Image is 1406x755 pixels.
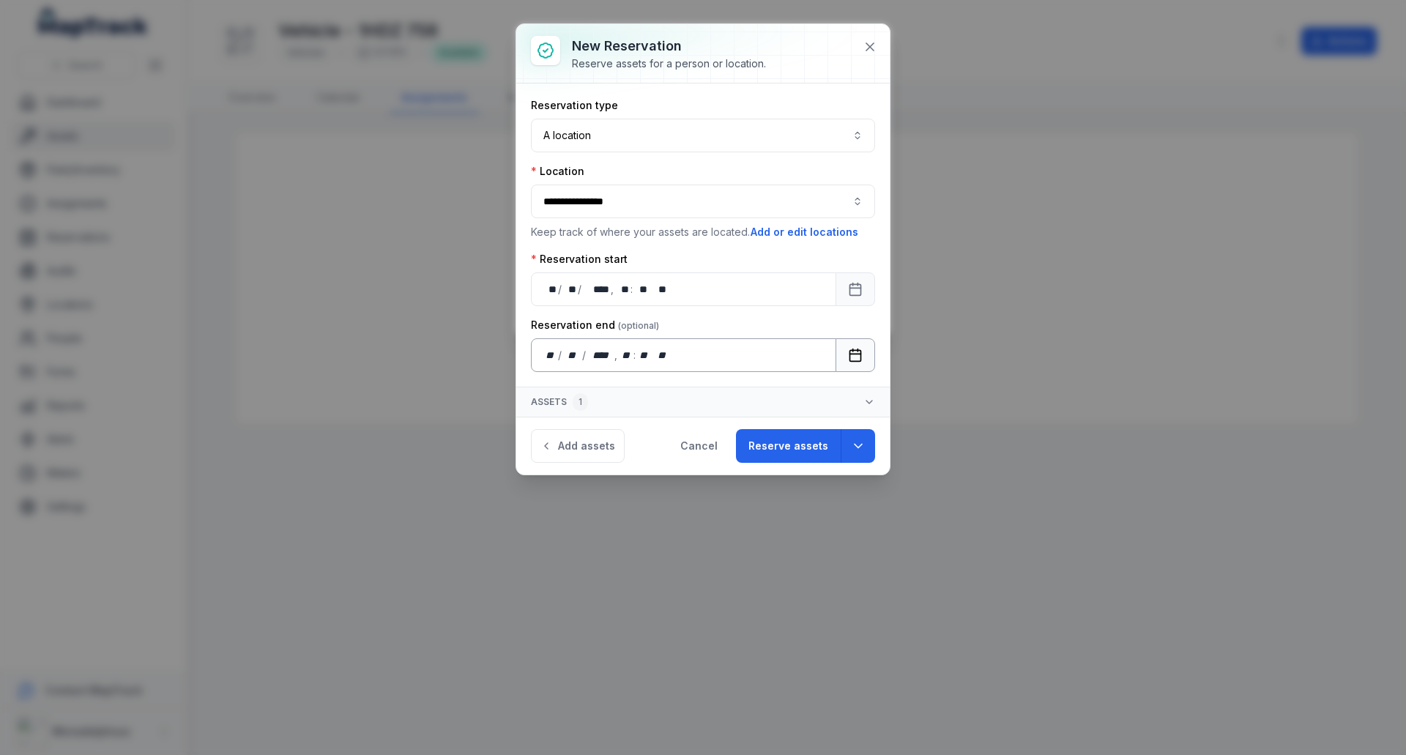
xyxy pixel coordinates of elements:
div: : [631,282,634,297]
label: Reservation start [531,252,628,267]
span: Assets [531,393,588,411]
button: Calendar [836,272,875,306]
button: Cancel [668,429,730,463]
div: hour, [619,348,633,362]
div: day, [543,348,558,362]
div: , [611,282,615,297]
div: minute, [637,348,652,362]
button: Calendar [836,338,875,372]
div: Reserve assets for a person or location. [572,56,766,71]
label: Location [531,164,584,179]
button: Reserve assets [736,429,841,463]
div: / [558,348,563,362]
div: / [578,282,583,297]
h3: New reservation [572,36,766,56]
div: am/pm, [652,282,668,297]
div: month, [563,282,578,297]
div: , [614,348,619,362]
div: / [558,282,563,297]
div: minute, [634,282,649,297]
div: year, [583,282,611,297]
button: Assets1 [516,387,890,417]
button: Add assets [531,429,625,463]
div: / [582,348,587,362]
div: year, [587,348,614,362]
button: Add or edit locations [750,224,859,240]
button: A location [531,119,875,152]
div: : [633,348,637,362]
div: hour, [615,282,630,297]
p: Keep track of where your assets are located. [531,224,875,240]
label: Reservation type [531,98,618,113]
div: day, [543,282,558,297]
div: am/pm, [655,348,671,362]
label: Reservation end [531,318,659,332]
div: month, [563,348,583,362]
div: 1 [573,393,588,411]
